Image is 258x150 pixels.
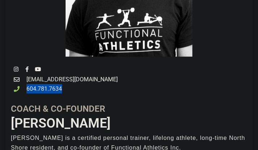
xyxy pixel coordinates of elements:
h5: Coach & Co-Founder [11,104,247,113]
h3: [PERSON_NAME] [11,117,247,130]
span: 604.781.7634 [25,84,62,94]
span: [EMAIL_ADDRESS][DOMAIN_NAME] [25,75,118,84]
a: 604.781.7634 [14,84,247,94]
a: [EMAIL_ADDRESS][DOMAIN_NAME] [14,75,247,84]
